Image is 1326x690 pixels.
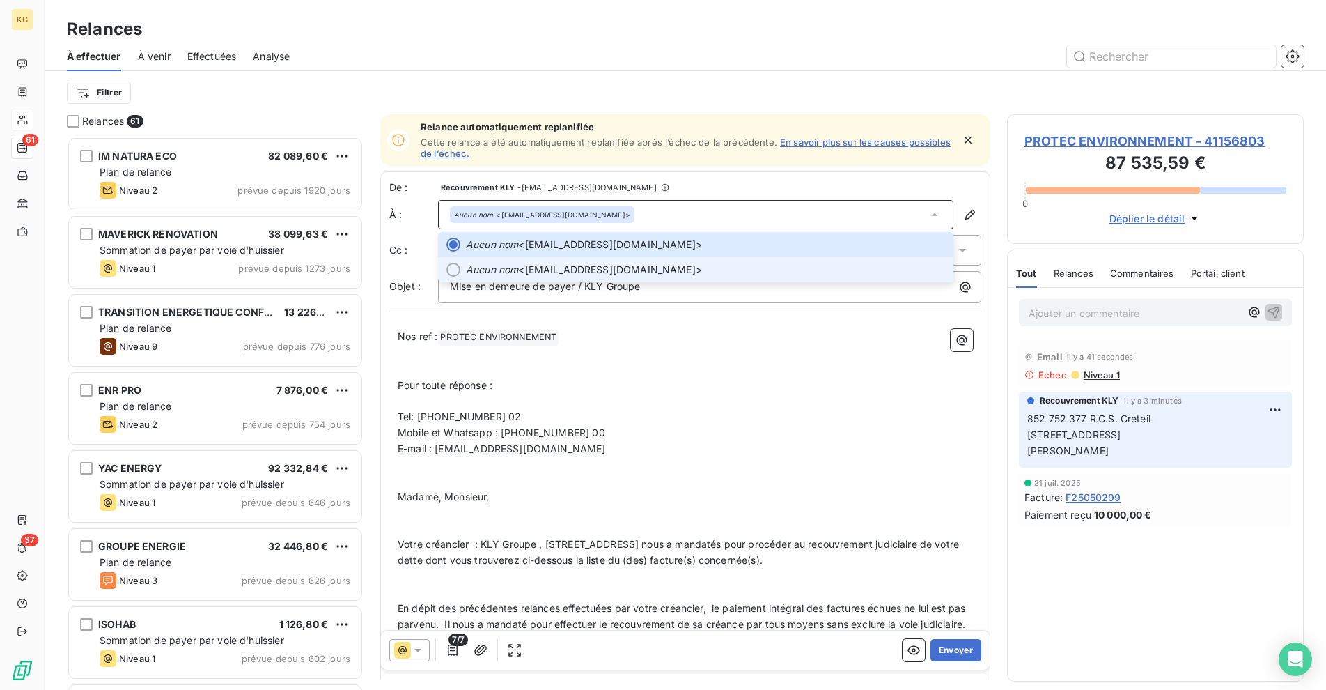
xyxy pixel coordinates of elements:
[1110,268,1174,279] span: Commentaires
[1037,351,1063,362] span: Email
[67,17,142,42] h3: Relances
[67,137,364,690] div: grid
[98,384,141,396] span: ENR PRO
[268,228,328,240] span: 38 099,63 €
[389,208,438,222] label: À :
[454,210,493,220] em: Aucun nom
[421,137,951,159] a: En savoir plus sur les causes possibles de l’échec.
[1024,507,1091,522] span: Paiement reçu
[398,427,605,438] span: Mobile et Whatsapp : [PHONE_NUMBER] 00
[398,411,521,422] span: Tel: [PHONE_NUMBER] 02
[1066,490,1121,505] span: F25050299
[98,228,218,240] span: MAVERICK RENOVATION
[930,639,981,661] button: Envoyer
[11,8,33,31] div: KG
[454,210,630,220] div: <[EMAIL_ADDRESS][DOMAIN_NAME]>
[242,497,350,508] span: prévue depuis 646 jours
[1094,507,1152,522] span: 10 000,00 €
[100,400,171,412] span: Plan de relance
[398,379,492,391] span: Pour toute réponse :
[1109,211,1185,226] span: Déplier le détail
[1067,353,1134,361] span: il y a 41 secondes
[1034,479,1081,487] span: 21 juil. 2025
[1082,369,1120,381] span: Niveau 1
[421,121,953,132] span: Relance automatiquement replanifiée
[268,150,328,162] span: 82 089,60 €
[466,263,945,277] span: <[EMAIL_ADDRESS][DOMAIN_NAME]>
[466,238,945,252] span: <[EMAIL_ADDRESS][DOMAIN_NAME]>
[450,280,641,292] span: Mise en demeure de payer / KLY Groupe
[11,659,33,682] img: Logo LeanPay
[238,263,350,274] span: prévue depuis 1273 jours
[242,575,350,586] span: prévue depuis 626 jours
[441,183,515,192] span: Recouvrement KLY
[242,419,350,430] span: prévue depuis 754 jours
[67,82,131,104] button: Filtrer
[243,341,350,352] span: prévue depuis 776 jours
[398,538,962,566] span: Votre créancier : KLY Groupe , [STREET_ADDRESS] nous a mandatés pour procéder au recouvrement jud...
[268,540,328,552] span: 32 446,80 €
[1124,397,1181,405] span: il y a 3 minutes
[1024,151,1286,178] h3: 87 535,59 €
[138,49,171,63] span: À venir
[1279,643,1312,676] div: Open Intercom Messenger
[1027,413,1150,457] span: 852 752 377 R.C.S. Creteil [STREET_ADDRESS] [PERSON_NAME]
[438,330,559,346] span: PROTEC ENVIRONNEMENT
[100,244,284,256] span: Sommation de payer par voie d'huissier
[1016,268,1037,279] span: Tout
[517,183,656,192] span: - [EMAIL_ADDRESS][DOMAIN_NAME]
[398,443,606,454] span: E-mail : [EMAIL_ADDRESS][DOMAIN_NAME]
[1105,210,1206,227] button: Déplier le détail
[1040,394,1118,407] span: Recouvrement KLY
[119,575,157,586] span: Niveau 3
[98,306,329,318] span: TRANSITION ENERGETIQUE CONFORT HABITAT
[398,602,968,630] span: En dépit des précédentes relances effectuées par votre créancier, le paiement intégral des factur...
[100,556,171,568] span: Plan de relance
[119,263,155,274] span: Niveau 1
[82,114,124,128] span: Relances
[1024,132,1286,151] span: PROTEC ENVIRONNEMENT - 41156803
[98,618,136,630] span: ISOHAB
[119,185,157,196] span: Niveau 2
[98,150,177,162] span: IM NATURA ECO
[21,534,38,546] span: 37
[98,540,186,552] span: GROUPE ENERGIE
[119,341,157,352] span: Niveau 9
[466,238,518,252] em: Aucun nom
[237,185,350,196] span: prévue depuis 1920 jours
[421,137,777,148] span: Cette relance a été automatiquement replanifiée après l’échec de la précédente.
[1024,490,1063,505] span: Facture :
[22,134,38,146] span: 61
[242,653,350,664] span: prévue depuis 602 jours
[119,419,157,430] span: Niveau 2
[127,115,143,128] span: 61
[100,634,284,646] span: Sommation de payer par voie d'huissier
[98,462,162,474] span: YAC ENERGY
[100,166,171,178] span: Plan de relance
[268,462,328,474] span: 92 332,84 €
[448,634,468,646] span: 7/7
[187,49,237,63] span: Effectuées
[1054,268,1093,279] span: Relances
[279,618,329,630] span: 1 126,80 €
[389,243,438,257] label: Cc :
[100,478,284,490] span: Sommation de payer par voie d'huissier
[276,384,329,396] span: 7 876,00 €
[1067,45,1276,68] input: Rechercher
[284,306,342,318] span: 13 226,68 €
[1038,369,1067,381] span: Echec
[253,49,290,63] span: Analyse
[1191,268,1245,279] span: Portail client
[389,181,438,194] span: De :
[466,263,518,277] em: Aucun nom
[67,49,121,63] span: À effectuer
[1022,198,1028,209] span: 0
[389,280,421,292] span: Objet :
[398,330,437,342] span: Nos ref :
[119,653,155,664] span: Niveau 1
[100,322,171,334] span: Plan de relance
[398,491,490,503] span: Madame, Monsieur,
[119,497,155,508] span: Niveau 1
